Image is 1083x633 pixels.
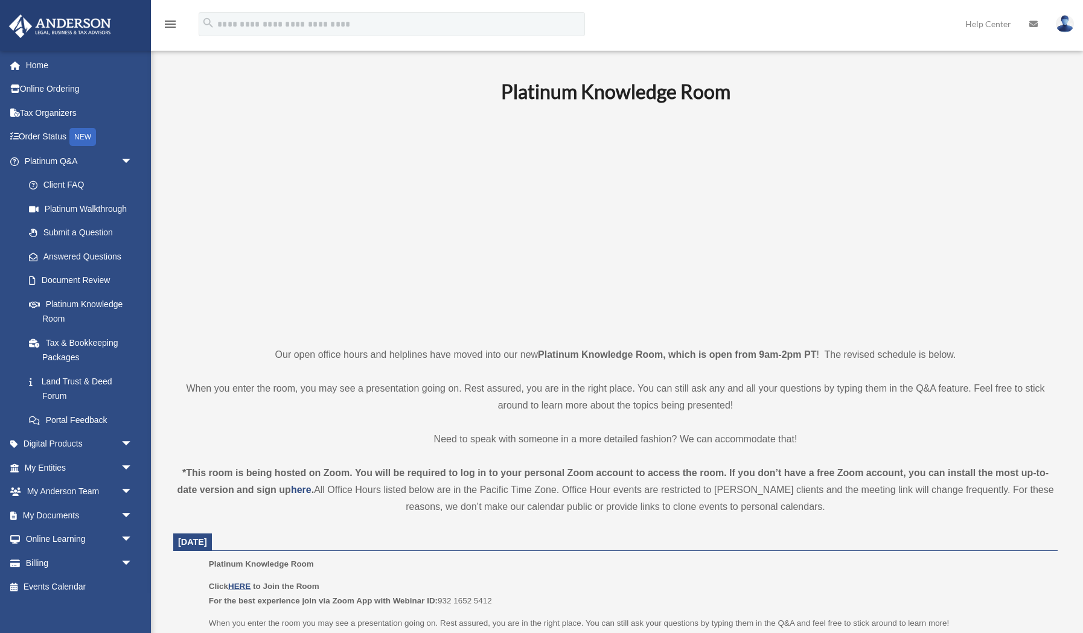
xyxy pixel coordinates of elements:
[163,17,177,31] i: menu
[178,537,207,547] span: [DATE]
[8,125,151,150] a: Order StatusNEW
[8,575,151,599] a: Events Calendar
[17,269,151,293] a: Document Review
[121,456,145,480] span: arrow_drop_down
[8,149,151,173] a: Platinum Q&Aarrow_drop_down
[8,551,151,575] a: Billingarrow_drop_down
[209,559,314,568] span: Platinum Knowledge Room
[538,349,816,360] strong: Platinum Knowledge Room, which is open from 9am-2pm PT
[17,197,151,221] a: Platinum Walkthrough
[121,432,145,457] span: arrow_drop_down
[501,80,730,103] b: Platinum Knowledge Room
[121,551,145,576] span: arrow_drop_down
[8,77,151,101] a: Online Ordering
[173,380,1058,414] p: When you enter the room, you may see a presentation going on. Rest assured, you are in the right ...
[173,431,1058,448] p: Need to speak with someone in a more detailed fashion? We can accommodate that!
[17,331,151,369] a: Tax & Bookkeeping Packages
[173,465,1058,515] div: All Office Hours listed below are in the Pacific Time Zone. Office Hour events are restricted to ...
[8,53,151,77] a: Home
[163,21,177,31] a: menu
[17,173,151,197] a: Client FAQ
[8,480,151,504] a: My Anderson Teamarrow_drop_down
[17,221,151,245] a: Submit a Question
[291,485,311,495] a: here
[69,128,96,146] div: NEW
[8,432,151,456] a: Digital Productsarrow_drop_down
[311,485,314,495] strong: .
[17,369,151,408] a: Land Trust & Deed Forum
[121,149,145,174] span: arrow_drop_down
[253,582,319,591] b: to Join the Room
[17,244,151,269] a: Answered Questions
[435,120,797,324] iframe: 231110_Toby_KnowledgeRoom
[8,503,151,527] a: My Documentsarrow_drop_down
[173,346,1058,363] p: Our open office hours and helplines have moved into our new ! The revised schedule is below.
[209,579,1049,608] p: 932 1652 5412
[209,596,438,605] b: For the best experience join via Zoom App with Webinar ID:
[8,101,151,125] a: Tax Organizers
[121,503,145,528] span: arrow_drop_down
[177,468,1049,495] strong: *This room is being hosted on Zoom. You will be required to log in to your personal Zoom account ...
[209,582,253,591] b: Click
[228,582,251,591] a: HERE
[209,616,1049,631] p: When you enter the room you may see a presentation going on. Rest assured, you are in the right p...
[121,480,145,504] span: arrow_drop_down
[5,14,115,38] img: Anderson Advisors Platinum Portal
[17,292,145,331] a: Platinum Knowledge Room
[17,408,151,432] a: Portal Feedback
[121,527,145,552] span: arrow_drop_down
[8,527,151,552] a: Online Learningarrow_drop_down
[8,456,151,480] a: My Entitiesarrow_drop_down
[202,16,215,30] i: search
[1056,15,1074,33] img: User Pic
